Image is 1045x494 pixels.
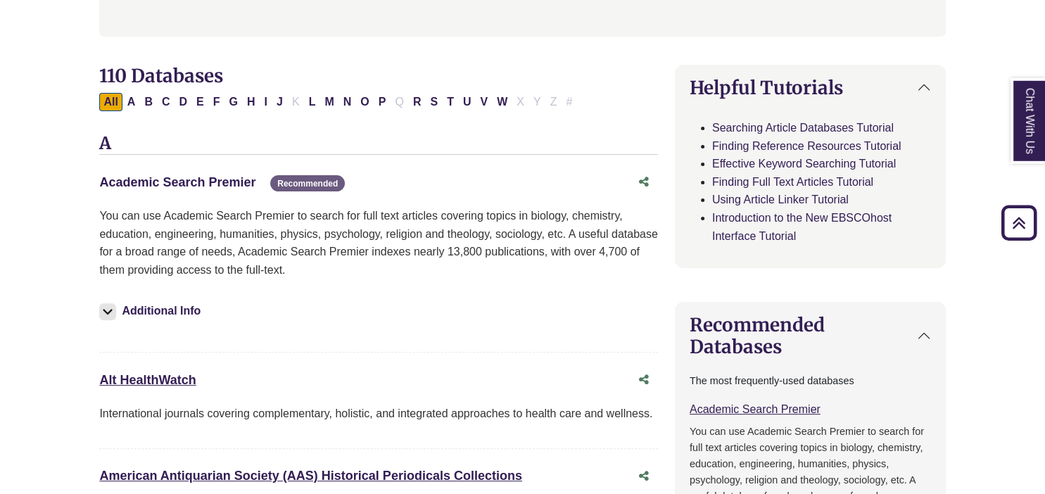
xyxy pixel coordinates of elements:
[123,93,140,111] button: Filter Results A
[443,93,458,111] button: Filter Results T
[409,93,426,111] button: Filter Results R
[493,93,512,111] button: Filter Results W
[209,93,224,111] button: Filter Results F
[712,158,896,170] a: Effective Keyword Searching Tutorial
[712,140,901,152] a: Finding Reference Resources Tutorial
[630,463,658,490] button: Share this database
[99,405,658,423] p: International journals covering complementary, holistic, and integrated approaches to health care...
[459,93,476,111] button: Filter Results U
[99,93,122,111] button: All
[260,93,272,111] button: Filter Results I
[99,301,205,321] button: Additional Info
[158,93,175,111] button: Filter Results C
[712,122,894,134] a: Searching Article Databases Tutorial
[99,175,255,189] a: Academic Search Premier
[712,176,873,188] a: Finding Full Text Articles Tutorial
[99,373,196,387] a: Alt HealthWatch
[476,93,492,111] button: Filter Results V
[996,213,1041,232] a: Back to Top
[712,194,849,205] a: Using Article Linker Tutorial
[192,93,208,111] button: Filter Results E
[99,95,578,107] div: Alpha-list to filter by first letter of database name
[99,207,658,279] p: You can use Academic Search Premier to search for full text articles covering topics in biology, ...
[320,93,338,111] button: Filter Results M
[676,65,945,110] button: Helpful Tutorials
[339,93,356,111] button: Filter Results N
[270,175,345,191] span: Recommended
[356,93,373,111] button: Filter Results O
[630,367,658,393] button: Share this database
[272,93,287,111] button: Filter Results J
[676,303,945,369] button: Recommended Databases
[690,403,821,415] a: Academic Search Premier
[225,93,242,111] button: Filter Results G
[99,64,223,87] span: 110 Databases
[99,134,658,155] h3: A
[305,93,320,111] button: Filter Results L
[426,93,442,111] button: Filter Results S
[243,93,260,111] button: Filter Results H
[99,469,522,483] a: American Antiquarian Society (AAS) Historical Periodicals Collections
[630,169,658,196] button: Share this database
[175,93,192,111] button: Filter Results D
[712,212,892,242] a: Introduction to the New EBSCOhost Interface Tutorial
[374,93,391,111] button: Filter Results P
[140,93,157,111] button: Filter Results B
[690,373,931,389] p: The most frequently-used databases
